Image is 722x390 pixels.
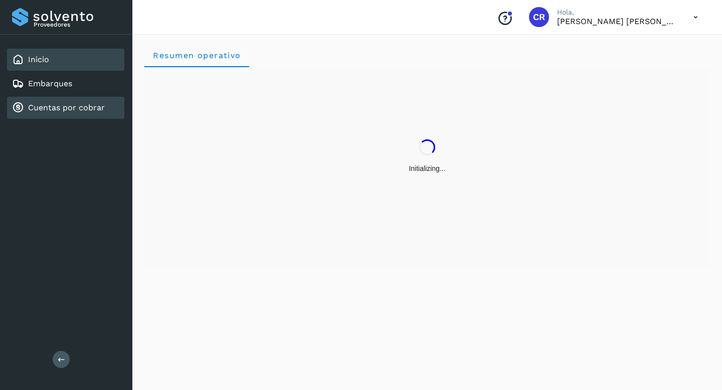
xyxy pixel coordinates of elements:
p: Proveedores [34,21,120,28]
a: Embarques [28,79,72,88]
div: Inicio [7,49,124,71]
div: Embarques [7,73,124,95]
a: Inicio [28,55,49,64]
div: Cuentas por cobrar [7,97,124,119]
p: CARLOS RODOLFO BELLI PEDRAZA [557,17,677,26]
span: Resumen operativo [152,51,241,60]
a: Cuentas por cobrar [28,103,105,112]
p: Hola, [557,8,677,17]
